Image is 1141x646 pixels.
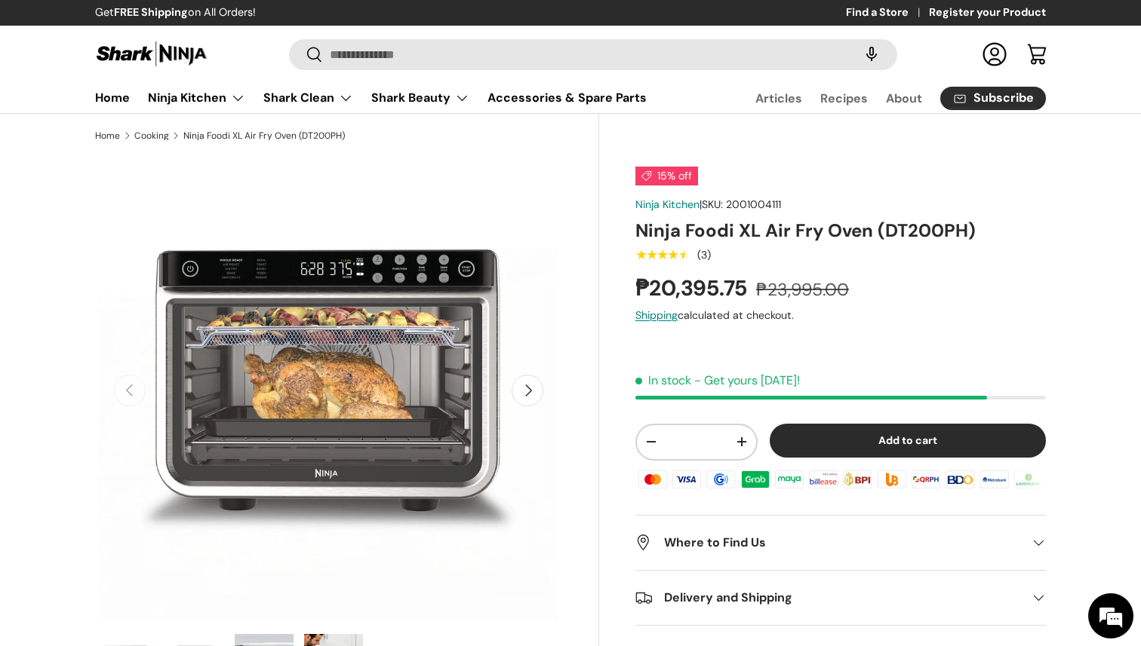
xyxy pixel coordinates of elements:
[114,5,188,19] strong: FREE Shipping
[635,571,1046,625] summary: Delivery and Shipping
[362,83,478,113] summary: Shark Beauty
[940,87,1046,110] a: Subscribe
[636,468,669,491] img: master
[846,5,929,21] a: Find a Store
[719,83,1046,113] nav: Secondary
[694,372,800,388] p: - Get yours [DATE]!
[635,308,678,322] a: Shipping
[635,308,1046,323] div: calculated at checkout.
[841,468,874,491] img: bpi
[95,39,208,69] img: Shark Ninja Philippines
[635,167,698,185] span: 15% off
[704,468,737,491] img: gcash
[875,468,909,491] img: ubp
[254,83,362,113] summary: Shark Clean
[95,129,599,142] nav: Breadcrumbs
[635,274,751,302] strong: ₱20,395.75
[670,468,703,491] img: visa
[909,468,943,491] img: qrph
[635,219,1046,242] h1: Ninja Foodi XL Air Fry Oven (DT200PH)
[820,84,868,113] a: Recipes
[755,84,802,113] a: Articles
[95,5,256,21] p: Get on All Orders!
[702,197,723,211] span: SKU:
[697,250,711,261] div: (3)
[977,468,1010,491] img: metrobank
[1012,468,1045,491] img: landbank
[700,197,781,211] span: |
[635,372,691,388] span: In stock
[487,83,647,112] a: Accessories & Spare Parts
[739,468,772,491] img: grabpay
[95,83,647,113] nav: Primary
[847,38,896,71] speech-search-button: Search by voice
[929,5,1046,21] a: Register your Product
[726,197,781,211] span: 2001004111
[134,131,169,140] a: Cooking
[886,84,922,113] a: About
[635,197,700,211] a: Ninja Kitchen
[635,534,1022,552] h2: Where to Find Us
[635,248,689,262] div: 4.33 out of 5.0 stars
[943,468,976,491] img: bdo
[95,131,120,140] a: Home
[770,424,1046,458] button: Add to cart
[635,247,689,262] span: ★★★★★
[95,83,130,112] a: Home
[635,589,1022,607] h2: Delivery and Shipping
[973,92,1034,104] span: Subscribe
[635,516,1046,570] summary: Where to Find Us
[773,468,806,491] img: maya
[807,468,840,491] img: billease
[183,131,345,140] a: Ninja Foodi XL Air Fry Oven (DT200PH)
[139,83,254,113] summary: Ninja Kitchen
[756,278,849,301] s: ₱23,995.00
